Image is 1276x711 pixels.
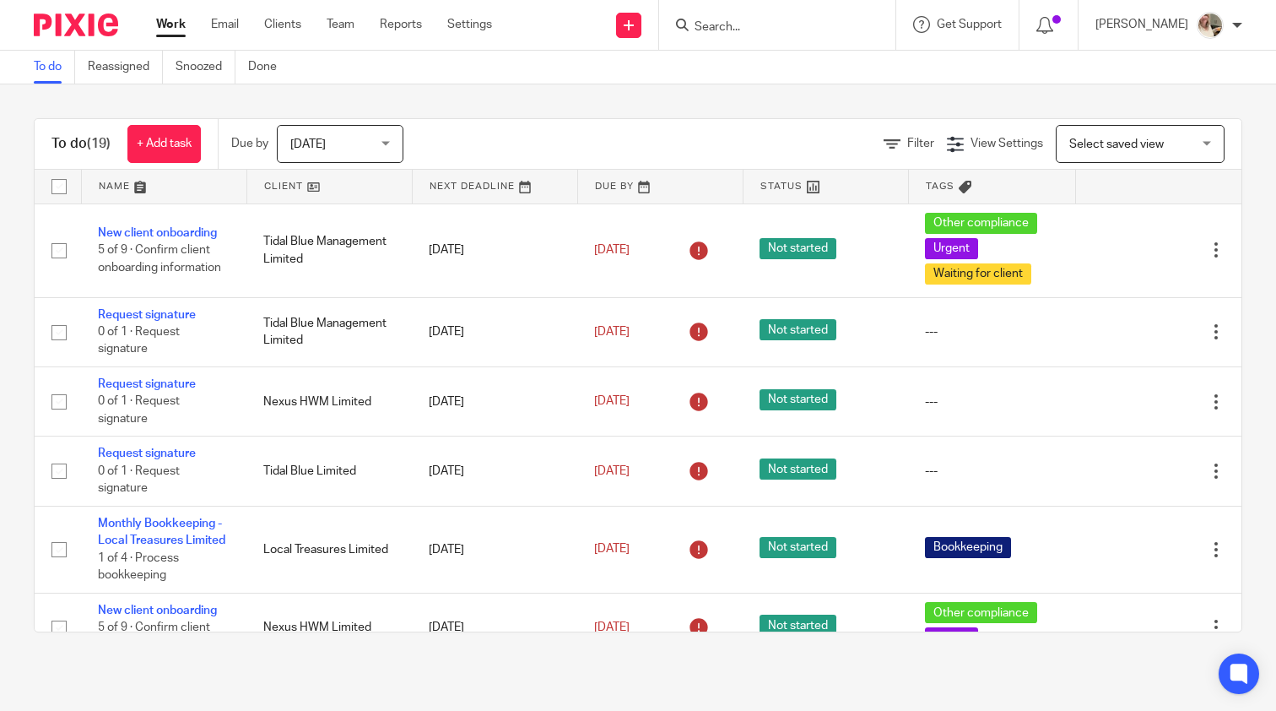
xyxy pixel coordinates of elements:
input: Search [693,20,845,35]
td: Tidal Blue Management Limited [246,297,412,366]
span: [DATE] [594,244,630,256]
a: Work [156,16,186,33]
span: [DATE] [290,138,326,150]
a: Reports [380,16,422,33]
td: [DATE] [412,437,577,506]
img: A3ABFD03-94E6-44F9-A09D-ED751F5F1762.jpeg [1197,12,1224,39]
span: [DATE] [594,621,630,633]
a: To do [34,51,75,84]
a: New client onboarding [98,227,217,239]
span: Urgent [925,627,978,649]
div: --- [925,463,1059,480]
span: [DATE] [594,465,630,477]
td: Tidal Blue Management Limited [246,204,412,297]
a: + Add task [127,125,201,163]
td: [DATE] [412,593,577,662]
span: Tags [926,182,954,191]
a: Request signature [98,448,196,459]
span: [DATE] [594,326,630,338]
span: 0 of 1 · Request signature [98,396,180,426]
img: Pixie [34,14,118,36]
span: Select saved view [1069,138,1164,150]
td: Tidal Blue Limited [246,437,412,506]
td: [DATE] [412,204,577,297]
a: Request signature [98,309,196,321]
span: Not started [760,459,836,480]
td: Local Treasures Limited [246,506,412,593]
span: Not started [760,238,836,259]
span: Not started [760,537,836,558]
span: 5 of 9 · Confirm client onboarding information [98,621,221,651]
a: Reassigned [88,51,163,84]
p: [PERSON_NAME] [1095,16,1188,33]
p: Due by [231,135,268,152]
td: [DATE] [412,506,577,593]
span: Get Support [937,19,1002,30]
td: Nexus HWM Limited [246,366,412,436]
span: Bookkeeping [925,537,1011,558]
a: New client onboarding [98,605,217,616]
span: [DATE] [594,396,630,408]
a: Team [327,16,354,33]
a: Monthly Bookkeeping - Local Treasures Limited [98,518,225,546]
a: Request signature [98,378,196,390]
div: --- [925,393,1059,410]
span: Not started [760,319,836,340]
a: Snoozed [176,51,235,84]
td: [DATE] [412,366,577,436]
a: Settings [447,16,492,33]
span: 5 of 9 · Confirm client onboarding information [98,244,221,274]
span: Other compliance [925,602,1037,623]
div: --- [925,323,1059,340]
td: Nexus HWM Limited [246,593,412,662]
span: Urgent [925,238,978,259]
td: [DATE] [412,297,577,366]
h1: To do [51,135,111,153]
span: [DATE] [594,544,630,556]
span: Not started [760,389,836,410]
span: Waiting for client [925,263,1031,285]
span: 1 of 4 · Process bookkeeping [98,552,179,582]
span: Filter [907,138,934,149]
span: Not started [760,615,836,636]
span: Other compliance [925,213,1037,234]
a: Clients [264,16,301,33]
span: 0 of 1 · Request signature [98,326,180,355]
span: View Settings [971,138,1043,149]
span: 0 of 1 · Request signature [98,465,180,495]
span: (19) [87,137,111,150]
a: Done [248,51,289,84]
a: Email [211,16,239,33]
